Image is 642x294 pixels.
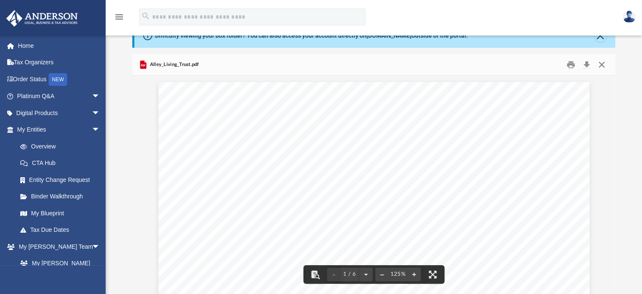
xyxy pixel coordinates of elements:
[132,76,615,294] div: Document Viewer
[341,265,359,284] button: 1 / 6
[6,37,113,54] a: Home
[6,238,109,255] a: My [PERSON_NAME] Teamarrow_drop_down
[341,272,359,277] span: 1 / 6
[595,30,606,42] button: Close
[423,265,442,284] button: Enter fullscreen
[359,265,373,284] button: Next page
[12,188,113,205] a: Binder Walkthrough
[306,265,325,284] button: Toggle findbar
[49,73,67,86] div: NEW
[148,61,199,69] span: Alley_Living_Trust.pdf
[132,76,615,294] div: File preview
[579,58,595,71] button: Download
[114,16,124,22] a: menu
[12,155,113,172] a: CTA Hub
[92,88,109,105] span: arrow_drop_down
[389,272,407,277] div: Current zoom level
[4,10,80,27] img: Anderson Advisors Platinum Portal
[92,121,109,139] span: arrow_drop_down
[6,71,113,88] a: Order StatusNEW
[6,88,113,105] a: Platinum Q&Aarrow_drop_down
[12,138,113,155] a: Overview
[155,31,468,40] div: Difficulty viewing your box folder? You can also access your account directly on outside of the p...
[141,11,150,21] i: search
[375,265,389,284] button: Zoom out
[12,222,113,239] a: Tax Due Dates
[12,171,113,188] a: Entity Change Request
[92,238,109,256] span: arrow_drop_down
[366,32,412,39] a: [DOMAIN_NAME]
[114,12,124,22] i: menu
[563,58,579,71] button: Print
[12,205,109,222] a: My Blueprint
[623,11,636,23] img: User Pic
[6,121,113,138] a: My Entitiesarrow_drop_down
[407,265,421,284] button: Zoom in
[594,58,609,71] button: Close
[6,54,113,71] a: Tax Organizers
[12,255,104,282] a: My [PERSON_NAME] Team
[92,104,109,122] span: arrow_drop_down
[6,104,113,121] a: Digital Productsarrow_drop_down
